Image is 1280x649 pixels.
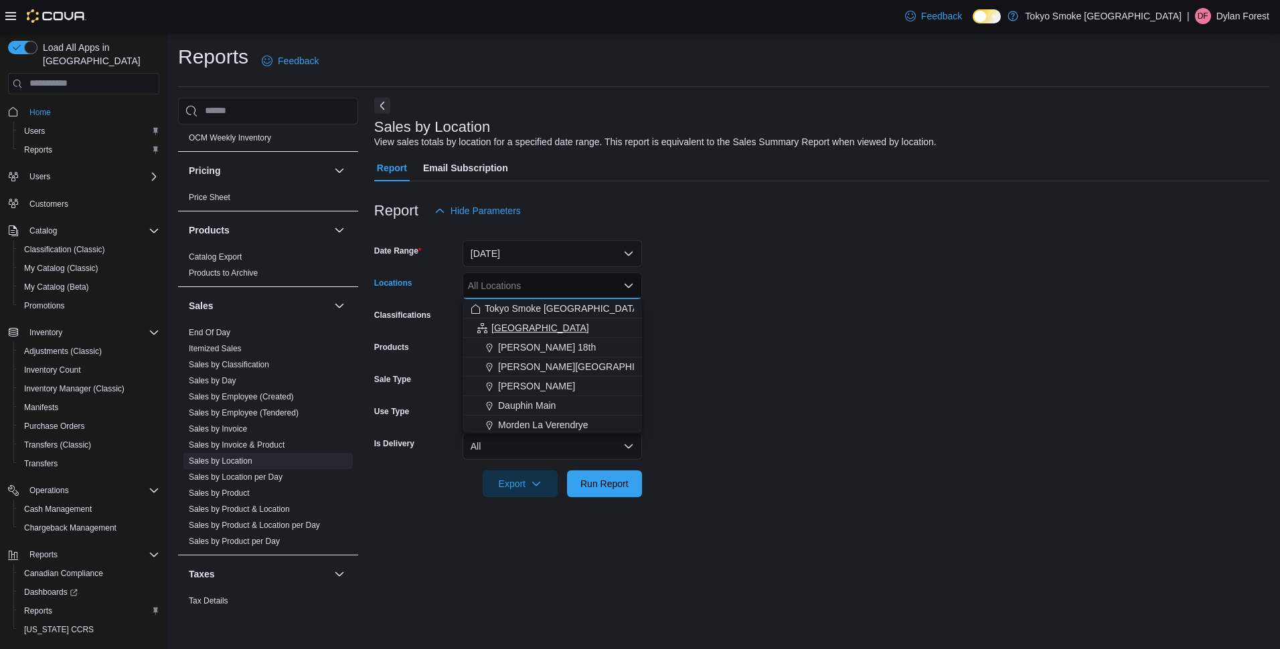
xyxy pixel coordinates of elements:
div: Products [178,249,358,286]
a: Sales by Employee (Tendered) [189,408,299,418]
button: Catalog [24,223,62,239]
h3: Products [189,223,230,237]
label: Date Range [374,246,422,256]
h3: Sales by Location [374,119,491,135]
a: Classification (Classic) [19,242,110,258]
h1: Reports [178,43,248,70]
button: Run Report [567,470,642,497]
span: Chargeback Management [24,523,116,533]
button: Sales [331,298,347,314]
a: Catalog Export [189,252,242,262]
a: Sales by Product & Location per Day [189,521,320,530]
span: Reports [24,606,52,616]
button: All [463,433,642,460]
button: Inventory [24,324,68,341]
label: Locations [374,278,412,288]
label: Sale Type [374,374,411,385]
span: Customers [29,199,68,209]
label: Use Type [374,406,409,417]
label: Products [374,342,409,353]
span: Adjustments (Classic) [24,346,102,357]
span: My Catalog (Beta) [19,279,159,295]
a: Sales by Invoice [189,424,247,434]
span: Sales by Classification [189,359,269,370]
span: Sales by Location per Day [189,472,283,482]
span: My Catalog (Beta) [24,282,89,292]
a: Sales by Invoice & Product [189,440,285,450]
button: Taxes [189,567,329,581]
div: View sales totals by location for a specified date range. This report is equivalent to the Sales ... [374,135,937,149]
button: Close list of options [623,280,634,291]
span: Classification (Classic) [19,242,159,258]
span: Operations [29,485,69,496]
h3: Taxes [189,567,215,581]
h3: Sales [189,299,214,312]
span: Manifests [24,402,58,413]
button: Users [3,167,165,186]
a: Inventory Count [19,362,86,378]
span: My Catalog (Classic) [19,260,159,276]
span: Users [29,171,50,182]
span: Sales by Day [189,375,236,386]
span: Tax Details [189,595,228,606]
span: Export [491,470,550,497]
button: Products [331,222,347,238]
span: Chargeback Management [19,520,159,536]
a: OCM Weekly Inventory [189,133,271,143]
label: Classifications [374,310,431,320]
span: Dashboards [19,584,159,600]
span: Catalog [29,225,57,236]
span: End Of Day [189,327,230,338]
p: Tokyo Smoke [GEOGRAPHIC_DATA] [1025,8,1182,24]
div: Taxes [178,593,358,630]
span: Reports [29,549,58,560]
a: Price Sheet [189,193,230,202]
span: My Catalog (Classic) [24,263,98,274]
span: Catalog [24,223,159,239]
span: Reports [24,547,159,563]
span: [GEOGRAPHIC_DATA] [491,321,589,335]
a: Reports [19,603,58,619]
span: Report [377,155,407,181]
span: Manifests [19,399,159,415]
button: Home [3,102,165,122]
button: Manifests [13,398,165,417]
button: Pricing [331,163,347,179]
span: Transfers [24,458,58,469]
a: End Of Day [189,328,230,337]
button: Reports [3,545,165,564]
p: Dylan Forest [1216,8,1269,24]
span: Products to Archive [189,268,258,278]
span: Inventory Count [24,365,81,375]
span: Dashboards [24,587,78,597]
button: Morden La Verendrye [463,415,642,435]
button: My Catalog (Beta) [13,278,165,296]
button: Chargeback Management [13,519,165,537]
span: Sales by Product [189,488,250,498]
button: Operations [24,482,74,498]
a: Manifests [19,399,64,415]
a: [US_STATE] CCRS [19,622,99,638]
a: Transfers (Classic) [19,437,96,453]
a: Sales by Employee (Created) [189,392,294,401]
button: Operations [3,481,165,500]
a: Sales by Location per Day [189,472,283,482]
button: Export [483,470,558,497]
a: Sales by Classification [189,360,269,369]
button: Purchase Orders [13,417,165,436]
a: Itemized Sales [189,344,242,353]
input: Dark Mode [973,9,1001,23]
span: Purchase Orders [24,421,85,432]
span: Sales by Product & Location [189,504,290,515]
h3: Report [374,203,418,219]
button: Classification (Classic) [13,240,165,259]
span: Home [29,107,51,118]
span: Canadian Compliance [19,565,159,581]
button: Hide Parameters [429,197,526,224]
a: Sales by Product per Day [189,537,280,546]
span: [US_STATE] CCRS [24,624,94,635]
button: [US_STATE] CCRS [13,620,165,639]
